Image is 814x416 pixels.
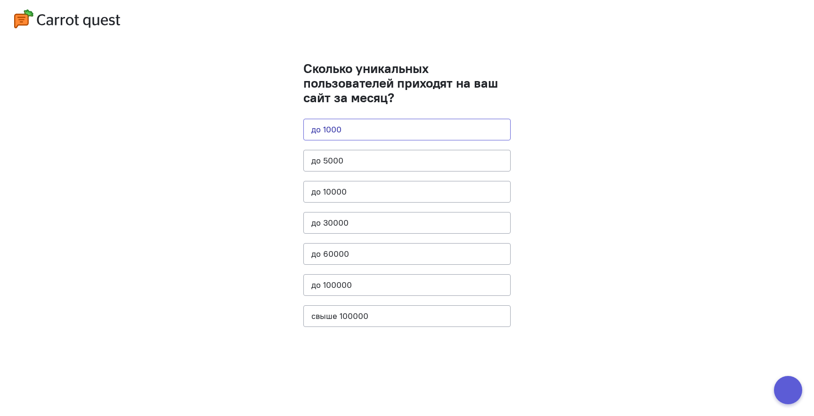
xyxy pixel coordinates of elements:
[303,150,511,171] button: до 5000
[303,119,511,140] button: до 1000
[303,305,511,327] button: свыше 100000
[303,181,511,203] button: до 10000
[303,61,511,105] h1: Сколько уникальных пользователей приходят на ваш сайт за месяц?
[303,243,511,265] button: до 60000
[303,274,511,296] button: до 100000
[303,212,511,234] button: до 30000
[14,9,120,28] img: logo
